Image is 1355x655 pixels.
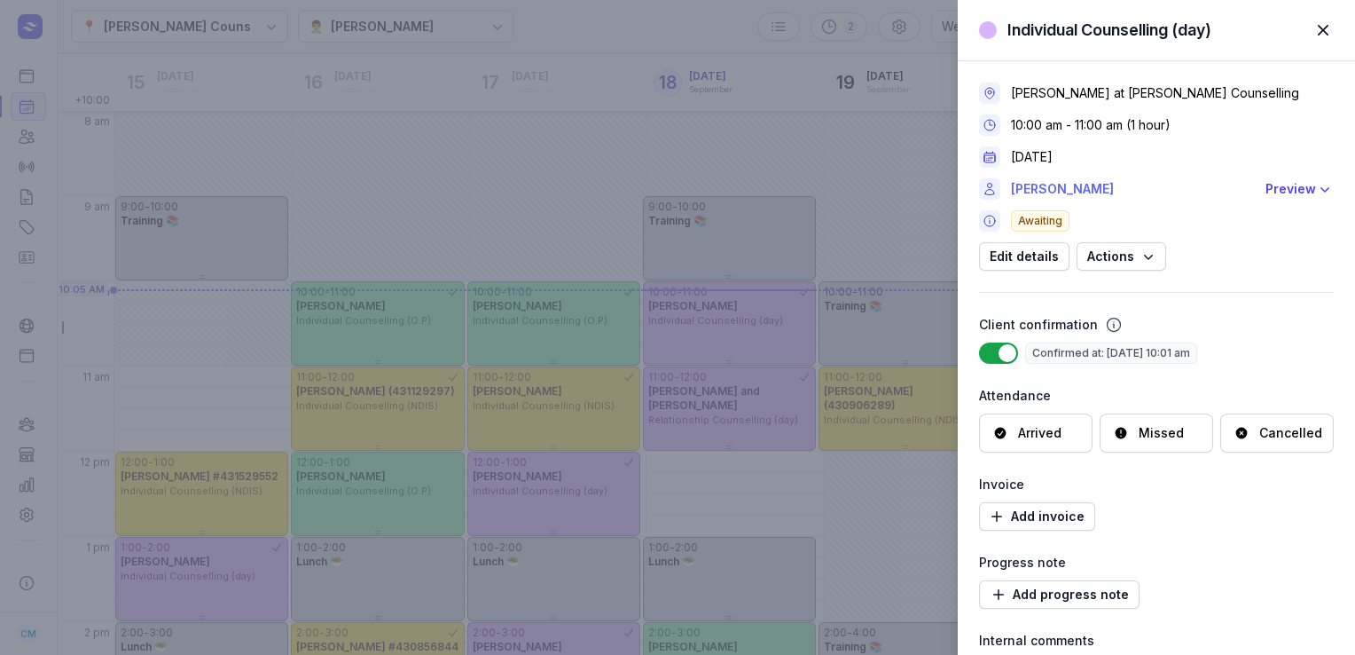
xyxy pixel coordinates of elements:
div: Missed [1139,424,1184,442]
div: [DATE] [1011,148,1053,166]
span: Confirmed at: [DATE] 10:01 am [1025,343,1197,364]
a: [PERSON_NAME] [1011,178,1255,200]
div: Internal comments [979,630,1334,651]
span: Actions [1087,246,1155,267]
div: Cancelled [1259,424,1322,442]
button: Edit details [979,242,1069,271]
div: Arrived [1018,424,1061,442]
div: Progress note [979,552,1334,573]
div: Attendance [979,385,1334,406]
button: Preview [1265,178,1334,200]
button: Actions [1077,242,1166,271]
div: 10:00 am - 11:00 am (1 hour) [1011,116,1171,134]
div: Individual Counselling (day) [1007,20,1211,41]
span: Edit details [990,246,1059,267]
div: Client confirmation [979,314,1098,335]
span: Add invoice [990,506,1085,527]
div: [PERSON_NAME] at [PERSON_NAME] Counselling [1011,84,1299,102]
span: Add progress note [990,584,1129,605]
div: Preview [1265,178,1316,200]
div: Invoice [979,474,1334,495]
span: Awaiting [1011,210,1069,232]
